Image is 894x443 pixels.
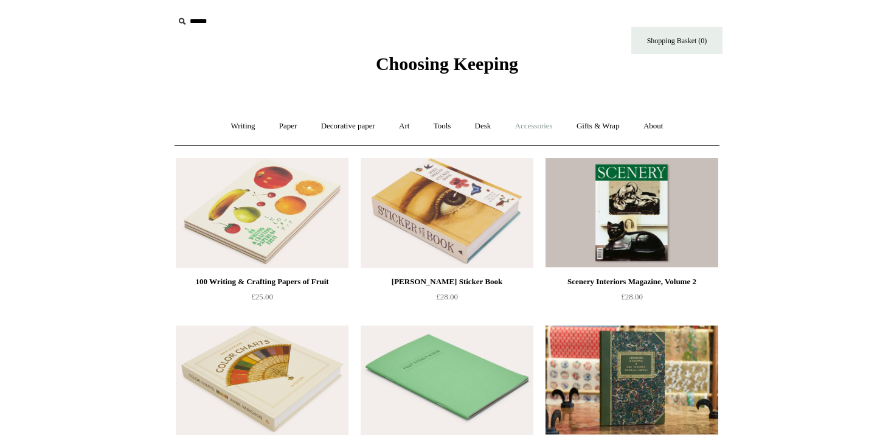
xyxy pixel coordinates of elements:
a: Gifts & Wrap [566,110,631,142]
a: [PERSON_NAME] Sticker Book £28.00 [361,274,533,324]
div: Scenery Interiors Magazine, Volume 2 [549,274,715,289]
a: About [632,110,674,142]
span: £28.00 [621,292,643,301]
a: Desk [464,110,502,142]
div: [PERSON_NAME] Sticker Book [364,274,530,289]
a: 'Colour Charts: A History' by Anne Varichon 'Colour Charts: A History' by Anne Varichon [176,326,348,435]
a: John Derian Sticker Book John Derian Sticker Book [361,158,533,268]
div: 100 Writing & Crafting Papers of Fruit [179,274,345,289]
a: 100 Writing & Crafting Papers of Fruit £25.00 [176,274,348,324]
a: Fruit Sticker Album Fruit Sticker Album [361,326,533,435]
img: Fruit Sticker Album [361,326,533,435]
a: Shopping Basket (0) [631,27,722,54]
img: One Hundred Marbled Papers, John Jeffery - Edition 1 of 2 [546,326,718,435]
a: One Hundred Marbled Papers, John Jeffery - Edition 1 of 2 One Hundred Marbled Papers, John Jeffer... [546,326,718,435]
a: Decorative paper [310,110,386,142]
a: 100 Writing & Crafting Papers of Fruit 100 Writing & Crafting Papers of Fruit [176,158,348,268]
a: Writing [220,110,266,142]
a: Tools [423,110,462,142]
img: John Derian Sticker Book [361,158,533,268]
span: £25.00 [251,292,273,301]
a: Art [388,110,420,142]
a: Choosing Keeping [376,63,518,72]
a: Paper [268,110,308,142]
a: Scenery Interiors Magazine, Volume 2 Scenery Interiors Magazine, Volume 2 [546,158,718,268]
span: £28.00 [436,292,458,301]
span: Choosing Keeping [376,54,518,74]
img: Scenery Interiors Magazine, Volume 2 [546,158,718,268]
img: 'Colour Charts: A History' by Anne Varichon [176,326,348,435]
img: 100 Writing & Crafting Papers of Fruit [176,158,348,268]
a: Accessories [504,110,564,142]
a: Scenery Interiors Magazine, Volume 2 £28.00 [546,274,718,324]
